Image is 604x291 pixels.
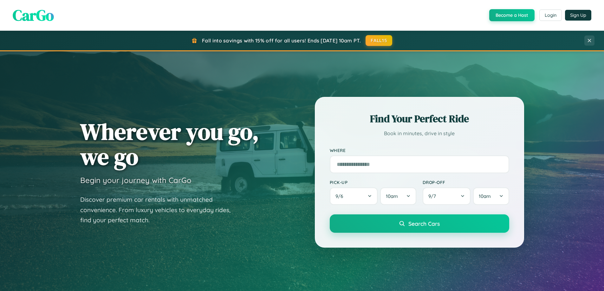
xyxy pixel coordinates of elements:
[539,9,562,21] button: Login
[408,220,440,227] span: Search Cars
[489,9,535,21] button: Become a Host
[565,10,591,21] button: Sign Up
[366,35,392,46] button: FALL15
[80,119,259,169] h1: Wherever you go, we go
[380,187,416,205] button: 10am
[428,193,439,199] span: 9 / 7
[330,214,509,233] button: Search Cars
[80,175,192,185] h3: Begin your journey with CarGo
[330,112,509,126] h2: Find Your Perfect Ride
[386,193,398,199] span: 10am
[330,187,378,205] button: 9/6
[423,187,471,205] button: 9/7
[13,5,54,26] span: CarGo
[423,180,509,185] label: Drop-off
[473,187,509,205] button: 10am
[335,193,346,199] span: 9 / 6
[202,37,361,44] span: Fall into savings with 15% off for all users! Ends [DATE] 10am PT.
[330,148,509,153] label: Where
[479,193,491,199] span: 10am
[330,180,416,185] label: Pick-up
[330,129,509,138] p: Book in minutes, drive in style
[80,194,239,225] p: Discover premium car rentals with unmatched convenience. From luxury vehicles to everyday rides, ...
